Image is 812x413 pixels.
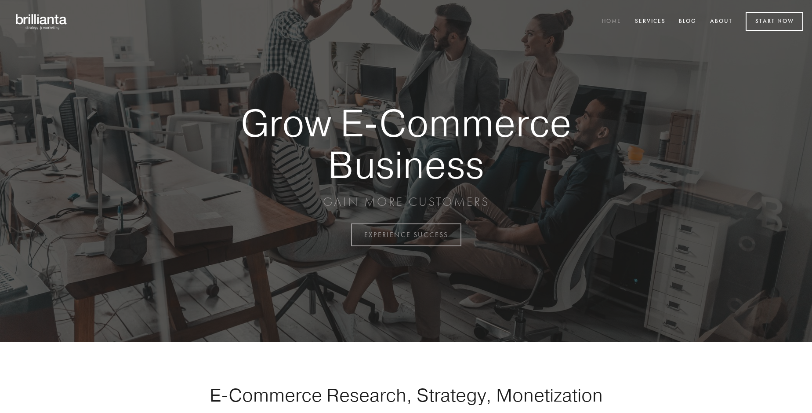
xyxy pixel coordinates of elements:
a: Home [596,15,627,29]
a: EXPERIENCE SUCCESS [351,223,461,246]
p: GAIN MORE CUSTOMERS [210,194,602,210]
a: About [704,15,738,29]
h1: E-Commerce Research, Strategy, Monetization [182,384,630,406]
a: Blog [673,15,702,29]
img: brillianta - research, strategy, marketing [9,9,75,34]
a: Services [629,15,671,29]
strong: Grow E-Commerce Business [210,102,602,185]
a: Start Now [746,12,803,31]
